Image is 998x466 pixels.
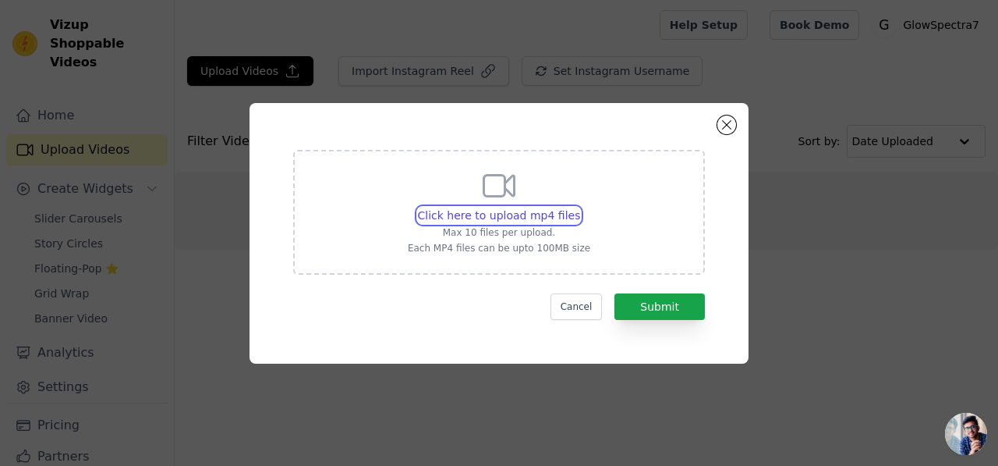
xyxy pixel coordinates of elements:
[614,293,705,320] button: Submit
[550,293,603,320] button: Cancel
[418,209,581,222] span: Click here to upload mp4 files
[945,413,987,455] a: Open chat
[717,116,736,134] button: Close modal
[408,226,590,239] p: Max 10 files per upload.
[408,242,590,254] p: Each MP4 files can be upto 100MB size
